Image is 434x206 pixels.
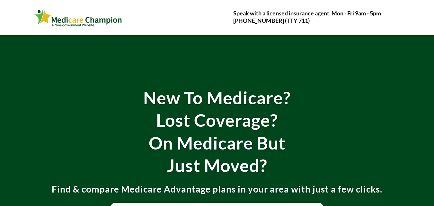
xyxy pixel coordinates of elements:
[156,110,278,131] strong: Lost Coverage?
[233,17,310,24] strong: [PHONE_NUMBER] (TTY 711)
[233,10,381,17] strong: Speak with a licensed insurance agent. Mon - Fri 9am - 5pm
[143,87,291,108] strong: New To Medicare?
[167,155,267,176] strong: Just Moved?
[52,184,382,194] strong: Find & compare Medicare Advantage plans in your area with just a few clicks.
[34,7,122,29] img: Webinar
[149,133,286,153] strong: On Medicare But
